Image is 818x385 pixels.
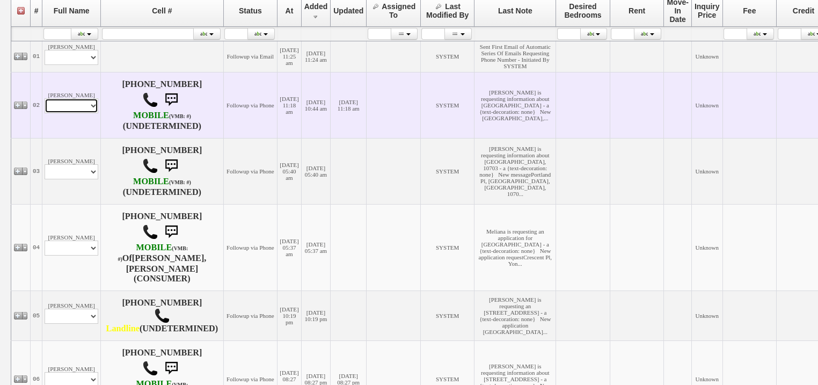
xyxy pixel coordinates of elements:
[223,72,277,138] td: Followup via Phone
[103,298,221,333] h4: [PHONE_NUMBER] (UNDETERMINED)
[103,212,221,284] h4: [PHONE_NUMBER] Of (CONSUMER)
[793,6,814,15] span: Credit
[277,41,301,72] td: [DATE] 11:25 am
[42,204,101,290] td: [PERSON_NAME]
[31,138,42,204] td: 03
[223,290,277,340] td: Followup via Phone
[42,41,101,72] td: [PERSON_NAME]
[286,6,294,15] span: At
[154,308,170,324] img: call.png
[331,72,367,138] td: [DATE] 11:18 am
[103,146,221,197] h4: [PHONE_NUMBER] (UNDETERMINED)
[142,158,158,174] img: call.png
[126,253,207,274] b: [PERSON_NAME],[PERSON_NAME]
[474,41,556,72] td: Sent First Email of Automatic Series Of Emails Requesting Phone Number - Initiated By SYSTEM
[160,89,182,111] img: sms.png
[133,111,169,120] font: MOBILE
[142,360,158,376] img: call.png
[629,6,645,15] span: Rent
[691,138,722,204] td: Unknown
[106,324,140,333] font: Landline
[31,41,42,72] td: 01
[142,92,158,108] img: call.png
[498,6,532,15] span: Last Note
[31,204,42,290] td: 04
[743,6,756,15] span: Fee
[223,204,277,290] td: Followup via Phone
[136,243,172,252] font: MOBILE
[239,6,262,15] span: Status
[31,290,42,340] td: 05
[691,204,722,290] td: Unknown
[301,41,331,72] td: [DATE] 11:24 am
[277,204,301,290] td: [DATE] 05:37 am
[169,179,191,185] font: (VMB: #)
[301,204,331,290] td: [DATE] 05:37 am
[420,41,474,72] td: SYSTEM
[564,2,601,19] span: Desired Bedrooms
[169,113,191,119] font: (VMB: #)
[42,290,101,340] td: [PERSON_NAME]
[691,41,722,72] td: Unknown
[474,290,556,340] td: [PERSON_NAME] is requesting an [STREET_ADDRESS] - a {text-decoration: none} New application [GEOG...
[304,2,328,11] span: Added
[691,72,722,138] td: Unknown
[160,221,182,243] img: sms.png
[382,2,415,19] span: Assigned To
[301,290,331,340] td: [DATE] 10:19 pm
[301,72,331,138] td: [DATE] 10:44 am
[277,72,301,138] td: [DATE] 11:18 am
[223,138,277,204] td: Followup via Phone
[106,324,140,333] b: Onvoy, LLC
[133,111,191,120] b: AT&T Wireless
[223,41,277,72] td: Followup via Email
[420,138,474,204] td: SYSTEM
[152,6,172,15] span: Cell #
[474,138,556,204] td: [PERSON_NAME] is requesting information about [GEOGRAPHIC_DATA], 10703 - a {text-decoration: none...
[474,72,556,138] td: [PERSON_NAME] is requesting information about [GEOGRAPHIC_DATA] - a {text-decoration: none} New [...
[695,2,720,19] span: Inquiry Price
[301,138,331,204] td: [DATE] 05:40 am
[118,243,188,263] b: T-Mobile USA, Inc.
[42,72,101,138] td: [PERSON_NAME]
[426,2,469,19] span: Last Modified By
[474,204,556,290] td: Meliana is requesting an application for [GEOGRAPHIC_DATA] - a {text-decoration: none} New applic...
[277,138,301,204] td: [DATE] 05:40 am
[54,6,90,15] span: Full Name
[118,245,188,262] font: (VMB: #)
[142,224,158,240] img: call.png
[31,72,42,138] td: 02
[420,204,474,290] td: SYSTEM
[160,155,182,177] img: sms.png
[691,290,722,340] td: Unknown
[420,290,474,340] td: SYSTEM
[42,138,101,204] td: [PERSON_NAME]
[160,358,182,379] img: sms.png
[277,290,301,340] td: [DATE] 10:19 pm
[333,6,363,15] span: Updated
[133,177,191,186] b: AT&T Wireless
[103,79,221,131] h4: [PHONE_NUMBER] (UNDETERMINED)
[133,177,169,186] font: MOBILE
[420,72,474,138] td: SYSTEM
